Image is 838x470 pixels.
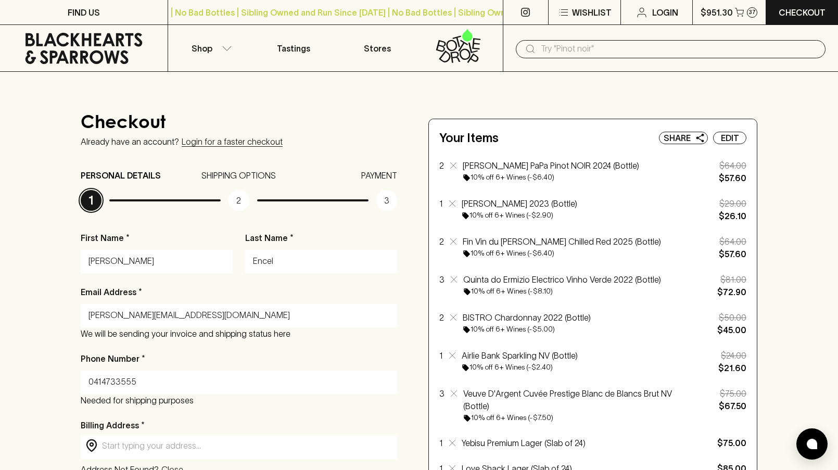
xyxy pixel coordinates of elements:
h6: 10% off 6+ Wines (-$8.10) [471,286,553,297]
p: FIND US [68,6,100,19]
p: We will be sending your invoice and shipping status here [81,327,397,340]
p: Phone Number * [81,352,145,365]
p: Veuve D'Argent Cuvée Prestige Blanc de Blancs Brut NV (Bottle) [463,387,688,412]
p: $24.00 [694,349,746,362]
p: $50.00 [694,311,746,324]
a: Login for a faster checkout [182,137,283,147]
p: BISTRO Chardonnay 2022 (Bottle) [463,311,688,324]
p: $21.60 [694,362,746,374]
p: Checkout [779,6,826,19]
p: 3 [439,273,445,298]
p: 1 [439,437,443,449]
a: Tastings [252,25,336,71]
input: Start typing your address... [102,440,392,452]
h6: 10% off 6+ Wines (-$2.40) [469,362,553,373]
p: $72.90 [694,286,746,298]
p: 2 [228,190,249,211]
p: 1 [439,349,443,374]
p: 37 [748,9,756,15]
p: 2 [439,235,444,260]
p: $64.00 [694,159,746,172]
p: Quinta do Ermizio Electrico Vinho Verde 2022 (Bottle) [463,273,688,286]
p: $81.00 [694,273,746,286]
p: 1 [439,197,443,222]
p: 2 [439,311,444,336]
button: Shop [168,25,252,71]
p: $951.30 [701,6,733,19]
p: Stores [364,42,391,55]
p: Share [664,132,691,144]
p: Edit [721,132,739,144]
p: $57.60 [694,172,746,184]
p: 3 [376,190,397,211]
p: Billing Address * [81,419,397,431]
p: Yebisu Premium Lager (Slab of 24) [462,437,688,449]
p: 1 [81,190,101,211]
p: Airlie Bank Sparkling NV (Bottle) [462,349,688,362]
p: 3 [439,387,445,424]
h6: 10% off 6+ Wines (-$5.00) [471,324,555,335]
p: $29.00 [694,197,746,210]
p: Login [652,6,678,19]
p: Email Address * [81,286,142,298]
p: [PERSON_NAME] PaPa Pinot NOIR 2024 (Bottle) [463,159,688,172]
p: First Name * [81,232,233,244]
h6: 10% off 6+ Wines (-$2.90) [469,210,553,221]
h4: Checkout [81,113,397,135]
p: $64.00 [694,235,746,248]
p: $57.60 [694,248,746,260]
img: bubble-icon [807,439,817,449]
button: Share [659,132,708,144]
p: Last Name * [245,232,397,244]
p: Tastings [277,42,310,55]
p: SHIPPING OPTIONS [201,169,276,182]
p: PERSONAL DETAILS [81,169,161,182]
p: 2 [439,159,444,184]
a: Stores [336,25,420,71]
button: Edit [713,132,746,144]
h6: 10% off 6+ Wines (-$7.50) [471,412,553,424]
h5: Your Items [439,130,499,146]
p: Wishlist [572,6,612,19]
input: Try "Pinot noir" [541,41,817,57]
p: $75.00 [694,387,746,400]
h6: 10% off 6+ Wines (-$6.40) [471,172,554,183]
p: $45.00 [694,324,746,336]
p: Fin Vin du [PERSON_NAME] Chilled Red 2025 (Bottle) [463,235,688,248]
h6: 10% off 6+ Wines (-$6.40) [471,248,554,259]
p: Needed for shipping purposes [81,394,397,407]
p: $26.10 [694,210,746,222]
p: $67.50 [694,400,746,412]
p: Shop [192,42,212,55]
p: Already have an account? [81,137,179,146]
p: PAYMENT [361,169,397,182]
p: [PERSON_NAME] 2023 (Bottle) [462,197,688,210]
p: $75.00 [694,437,746,449]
